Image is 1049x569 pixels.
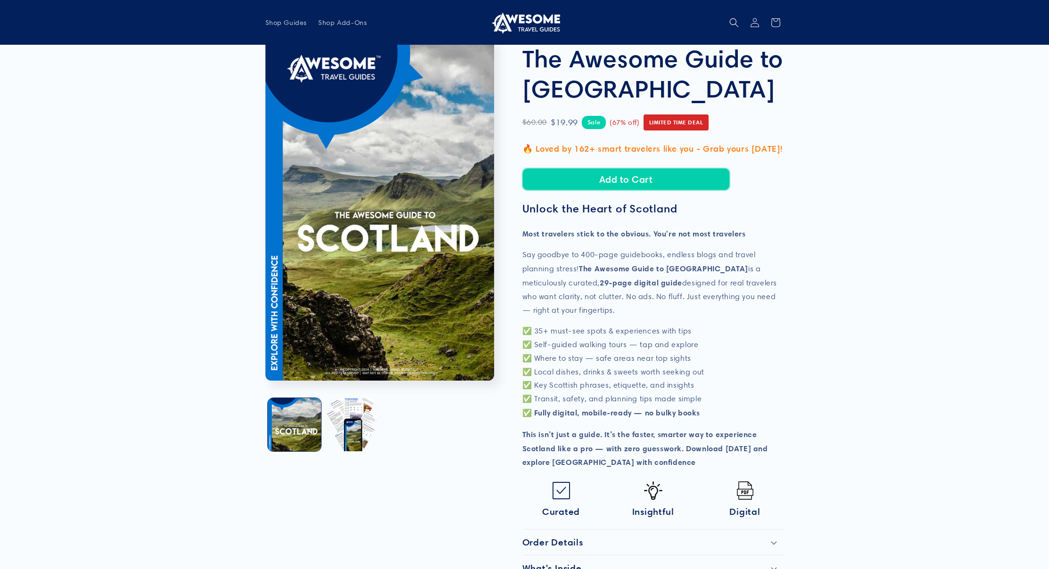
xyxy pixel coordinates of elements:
[522,408,701,417] strong: ✅ Fully digital, mobile-ready — no bulky books
[265,38,499,454] media-gallery: Gallery Viewer
[729,506,760,517] span: Digital
[522,202,784,216] h3: Unlock the Heart of Scotland
[522,43,784,104] h1: The Awesome Guide to [GEOGRAPHIC_DATA]
[486,8,563,37] a: Awesome Travel Guides
[326,398,379,451] button: Load image 2 in gallery view
[522,430,768,467] strong: This isn’t just a guide. It’s the faster, smarter way to experience Scotland like a pro — with ze...
[318,18,367,27] span: Shop Add-Ons
[522,529,784,555] summary: Order Details
[265,18,307,27] span: Shop Guides
[644,114,709,130] span: Limited Time Deal
[582,116,606,129] span: Sale
[522,168,730,190] button: Add to Cart
[632,506,674,517] span: Insightful
[551,115,578,130] span: $19.99
[600,278,682,287] strong: 29-page digital guide
[724,12,744,33] summary: Search
[579,264,748,273] strong: The Awesome Guide to [GEOGRAPHIC_DATA]
[268,398,321,451] button: Load image 1 in gallery view
[522,248,784,317] p: Say goodbye to 400-page guidebooks, endless blogs and travel planning stress! is a meticulously c...
[522,325,784,420] p: ✅ 35+ must-see spots & experiences with tips ✅ Self-guided walking tours — tap and explore ✅ Wher...
[522,536,583,548] h2: Order Details
[522,229,746,238] strong: Most travelers stick to the obvious. You're not most travelers
[644,481,662,500] img: Idea-icon.png
[736,481,754,500] img: Pdf.png
[489,11,560,34] img: Awesome Travel Guides
[522,116,547,130] span: $60.00
[313,13,372,33] a: Shop Add-Ons
[522,141,784,156] p: 🔥 Loved by 162+ smart travelers like you - Grab yours [DATE]!
[260,13,313,33] a: Shop Guides
[542,506,580,517] span: Curated
[610,116,639,129] span: (67% off)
